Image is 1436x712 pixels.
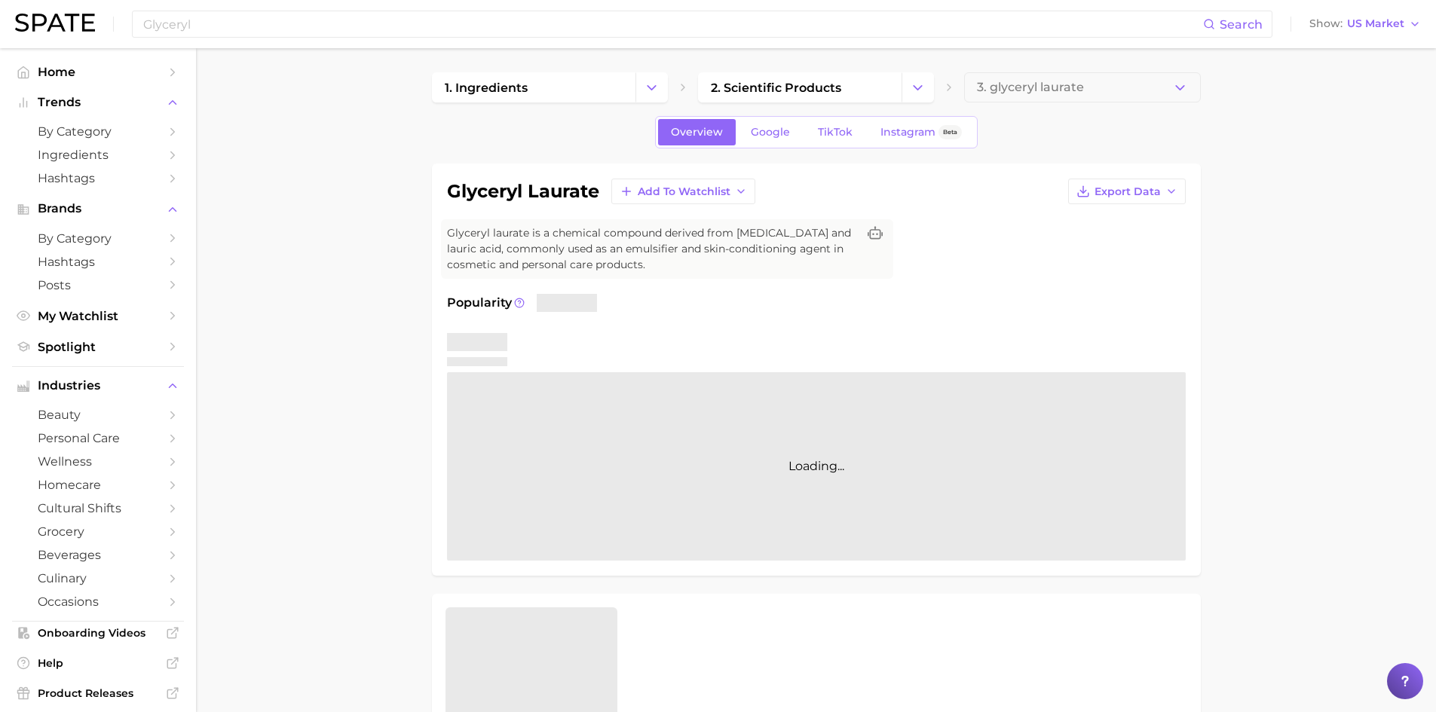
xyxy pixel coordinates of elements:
span: Spotlight [38,340,158,354]
span: 1. ingredients [445,81,528,95]
span: cultural shifts [38,501,158,515]
span: 2. scientific products [711,81,841,95]
button: Brands [12,197,184,220]
a: grocery [12,520,184,543]
span: Show [1309,20,1343,28]
span: Glyceryl laurate is a chemical compound derived from [MEDICAL_DATA] and lauric acid, commonly use... [447,225,857,273]
span: Home [38,65,158,79]
a: wellness [12,450,184,473]
span: Product Releases [38,686,158,700]
a: Hashtags [12,250,184,273]
a: personal care [12,426,184,450]
span: Add to Watchlist [638,185,730,198]
a: Hashtags [12,167,184,190]
span: Google [751,126,790,139]
a: 1. ingredients [432,72,635,102]
span: Ingredients [38,148,158,162]
span: 3. glyceryl laurate [977,81,1084,94]
a: Product Releases [12,682,184,704]
span: Instagram [880,126,935,139]
span: grocery [38,524,158,539]
span: beverages [38,548,158,562]
span: Export Data [1095,185,1161,198]
span: wellness [38,454,158,469]
button: Change Category [635,72,668,102]
a: TikTok [805,119,865,145]
span: Search [1220,17,1263,32]
span: Overview [671,126,723,139]
span: Industries [38,379,158,393]
input: Search here for a brand, industry, or ingredient [142,11,1203,37]
a: Spotlight [12,335,184,359]
span: Help [38,656,158,670]
button: Export Data [1068,179,1186,204]
span: personal care [38,431,158,445]
img: SPATE [15,14,95,32]
span: US Market [1347,20,1404,28]
span: homecare [38,478,158,492]
a: cultural shifts [12,497,184,520]
button: Industries [12,374,184,397]
button: Change Category [902,72,934,102]
button: ShowUS Market [1306,14,1425,34]
span: by Category [38,231,158,246]
span: by Category [38,124,158,139]
button: Trends [12,91,184,114]
a: homecare [12,473,184,497]
a: Help [12,652,184,674]
a: Onboarding Videos [12,622,184,644]
a: beauty [12,403,184,426]
span: occasions [38,594,158,609]
a: beverages [12,543,184,567]
a: by Category [12,120,184,143]
a: Ingredients [12,143,184,167]
a: My Watchlist [12,304,184,328]
span: Trends [38,96,158,109]
div: Loading... [447,372,1186,561]
h1: glyceryl laurate [447,182,599,200]
span: Hashtags [38,171,158,185]
a: Google [738,119,803,145]
a: InstagramBeta [868,119,975,145]
a: 2. scientific products [698,72,902,102]
span: TikTok [818,126,853,139]
span: Onboarding Videos [38,626,158,640]
button: Add to Watchlist [611,179,755,204]
span: Hashtags [38,255,158,269]
a: Home [12,60,184,84]
span: culinary [38,571,158,585]
a: culinary [12,567,184,590]
span: My Watchlist [38,309,158,323]
a: Overview [658,119,736,145]
span: Brands [38,202,158,215]
button: 3. glyceryl laurate [964,72,1200,102]
a: occasions [12,590,184,613]
span: Beta [943,126,957,139]
a: by Category [12,227,184,250]
span: beauty [38,408,158,422]
span: Popularity [447,294,512,312]
span: Posts [38,278,158,292]
a: Posts [12,273,184,297]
